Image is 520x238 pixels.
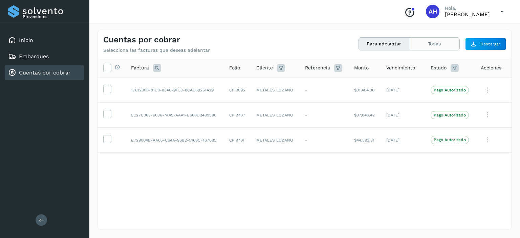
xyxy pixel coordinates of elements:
[381,128,426,153] td: [DATE]
[229,64,240,71] span: Folio
[103,35,180,45] h4: Cuentas por cobrar
[434,137,466,142] p: Pago Autorizado
[126,128,224,153] td: E729004B-AA05-C64A-96B2-5168CF167685
[386,64,415,71] span: Vencimiento
[5,49,84,64] div: Embarques
[126,78,224,103] td: 17812908-81C8-8346-9F33-8CAC68261429
[300,128,349,153] td: -
[251,103,300,128] td: METALES LOZANO
[224,128,251,153] td: CP 9701
[445,11,490,18] p: AZUCENA HERNANDEZ LOPEZ
[480,41,500,47] span: Descargar
[19,37,33,43] a: Inicio
[349,128,381,153] td: $44,593.31
[251,128,300,153] td: METALES LOZANO
[19,69,71,76] a: Cuentas por cobrar
[434,88,466,92] p: Pago Autorizado
[354,64,369,71] span: Monto
[431,64,447,71] span: Estado
[481,64,501,71] span: Acciones
[409,38,459,50] button: Todas
[23,14,81,19] p: Proveedores
[300,103,349,128] td: -
[256,64,273,71] span: Cliente
[251,78,300,103] td: METALES LOZANO
[349,103,381,128] td: $37,846.42
[126,103,224,128] td: 5C27C063-6036-7A45-AAA1-E668D2489580
[131,64,149,71] span: Factura
[359,38,409,50] button: Para adelantar
[381,103,426,128] td: [DATE]
[19,53,49,60] a: Embarques
[434,113,466,117] p: Pago Autorizado
[5,33,84,48] div: Inicio
[103,47,210,53] p: Selecciona las facturas que deseas adelantar
[5,65,84,80] div: Cuentas por cobrar
[465,38,506,50] button: Descargar
[224,103,251,128] td: CP 9707
[381,78,426,103] td: [DATE]
[300,78,349,103] td: -
[305,64,330,71] span: Referencia
[224,78,251,103] td: CP 9695
[445,5,490,11] p: Hola,
[349,78,381,103] td: $31,404.30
